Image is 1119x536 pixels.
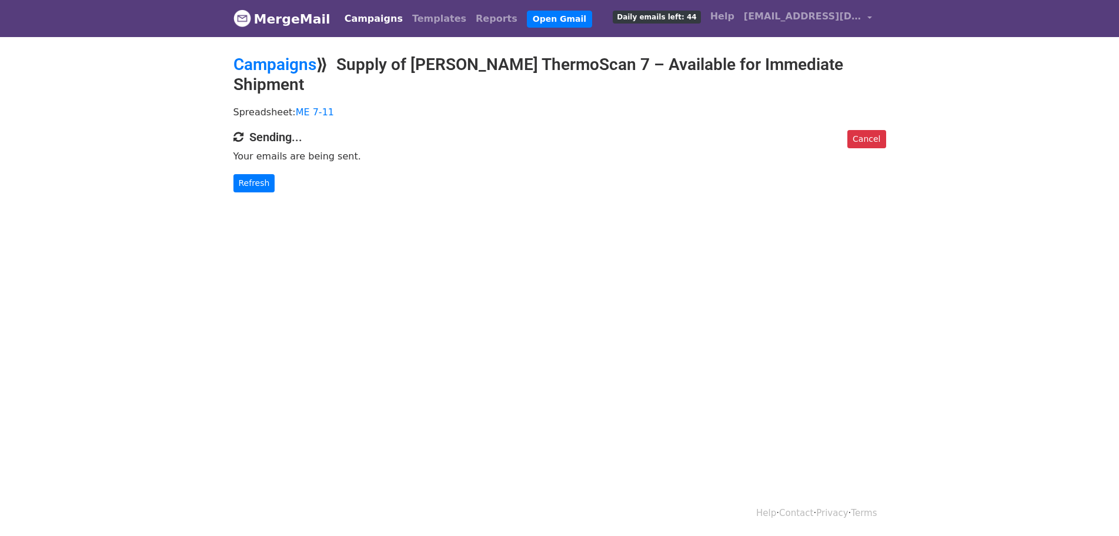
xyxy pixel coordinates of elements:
a: Terms [851,508,877,518]
a: ME 7-11 [296,106,334,118]
a: MergeMail [233,6,330,31]
a: Help [756,508,776,518]
a: Cancel [847,130,886,148]
h4: Sending... [233,130,886,144]
span: Daily emails left: 44 [613,11,700,24]
a: Privacy [816,508,848,518]
a: Help [706,5,739,28]
img: MergeMail logo [233,9,251,27]
a: [EMAIL_ADDRESS][DOMAIN_NAME] [739,5,877,32]
p: Your emails are being sent. [233,150,886,162]
a: Reports [471,7,522,31]
a: Campaigns [233,55,316,74]
a: Campaigns [340,7,407,31]
p: Spreadsheet: [233,106,886,118]
a: Refresh [233,174,275,192]
span: [EMAIL_ADDRESS][DOMAIN_NAME] [744,9,861,24]
a: Templates [407,7,471,31]
a: Open Gmail [527,11,592,28]
a: Daily emails left: 44 [608,5,705,28]
a: Contact [779,508,813,518]
h2: ⟫ Supply of [PERSON_NAME] ThermoScan 7 – Available for Immediate Shipment [233,55,886,94]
